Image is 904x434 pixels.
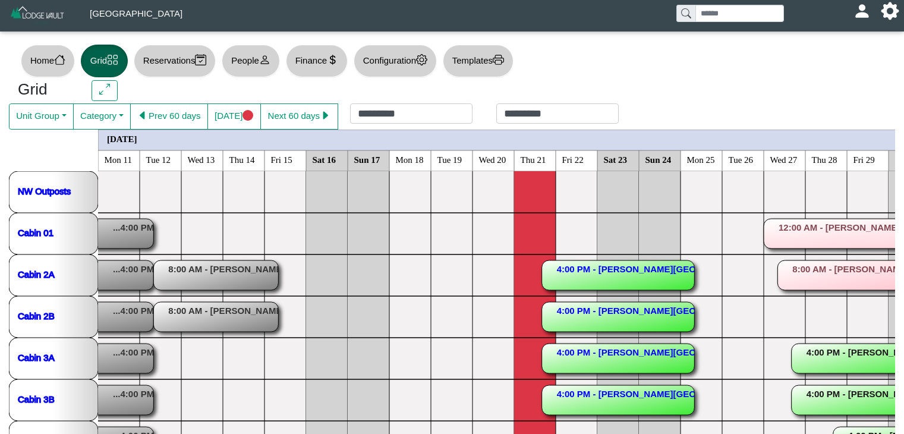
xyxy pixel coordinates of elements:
text: [DATE] [107,134,137,143]
svg: arrows angle expand [99,84,111,95]
text: Fri 22 [562,155,584,164]
svg: caret left fill [137,110,149,121]
text: Sun 24 [645,155,672,164]
a: Cabin 2B [18,310,55,320]
svg: printer [493,54,504,65]
h3: Grid [18,80,74,99]
svg: gear fill [886,7,894,15]
button: Reservationscalendar2 check [134,45,216,77]
svg: circle fill [242,110,254,121]
button: Templatesprinter [443,45,514,77]
text: Mon 18 [396,155,424,164]
svg: currency dollar [327,54,338,65]
a: Cabin 3B [18,394,55,404]
svg: calendar2 check [195,54,206,65]
text: Thu 28 [812,155,837,164]
svg: person fill [858,7,867,15]
text: Sun 17 [354,155,380,164]
text: Sat 23 [604,155,628,164]
button: Financecurrency dollar [286,45,348,77]
button: Unit Group [9,103,74,130]
text: Tue 12 [146,155,171,164]
button: Peopleperson [222,45,279,77]
text: Thu 21 [521,155,546,164]
button: caret left fillPrev 60 days [130,103,208,130]
button: arrows angle expand [92,80,117,102]
svg: person [259,54,270,65]
text: Mon 25 [687,155,715,164]
text: Wed 27 [770,155,798,164]
input: Check out [496,103,619,124]
button: Next 60 dayscaret right fill [260,103,338,130]
button: Category [73,103,131,130]
svg: caret right fill [320,110,331,121]
text: Thu 14 [229,155,255,164]
a: Cabin 2A [18,269,55,279]
a: Cabin 01 [18,227,53,237]
svg: house [54,54,65,65]
svg: gear [416,54,427,65]
text: Sat 16 [313,155,336,164]
text: Wed 13 [188,155,215,164]
a: NW Outposts [18,185,71,196]
button: Configurationgear [354,45,437,77]
button: Gridgrid [81,45,128,77]
button: Homehouse [21,45,75,77]
text: Mon 11 [105,155,133,164]
svg: grid [107,54,118,65]
text: Tue 19 [437,155,462,164]
text: Wed 20 [479,155,506,164]
a: Cabin 3A [18,352,55,362]
text: Fri 29 [853,155,875,164]
img: Z [10,5,66,26]
button: [DATE]circle fill [207,103,261,130]
text: Tue 26 [729,155,754,164]
text: Fri 15 [271,155,292,164]
svg: search [681,8,691,18]
input: Check in [350,103,473,124]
